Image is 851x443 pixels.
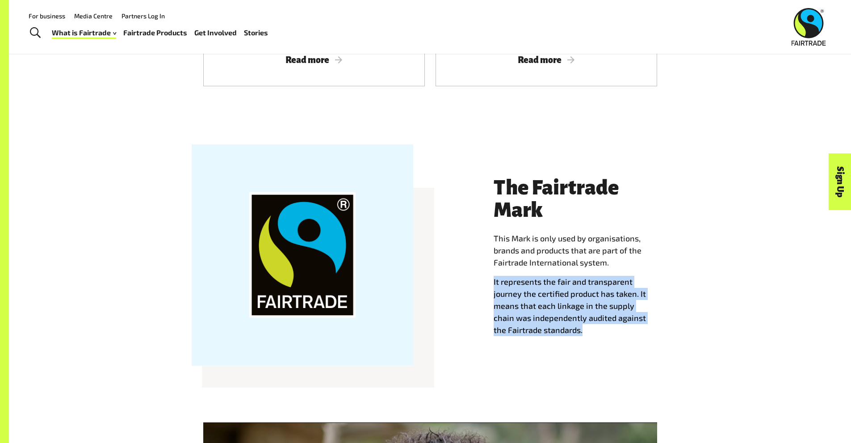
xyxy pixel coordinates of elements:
a: Media Centre [74,12,113,20]
span: Read more [446,55,646,65]
span: Read more [214,55,414,65]
a: For business [29,12,65,20]
a: Toggle Search [24,22,46,44]
a: What is Fairtrade [52,26,116,39]
img: Fairtrade Australia New Zealand logo [792,8,826,46]
h3: The Fairtrade Mark [494,177,669,221]
a: Partners Log In [122,12,165,20]
a: Stories [244,26,268,39]
a: Get Involved [194,26,237,39]
p: It represents the fair and transparent journey the certified product has taken. It means that eac... [494,276,669,336]
p: This Mark is only used by organisations, brands and products that are part of the Fairtrade Inter... [494,232,669,269]
a: Fairtrade Products [123,26,187,39]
